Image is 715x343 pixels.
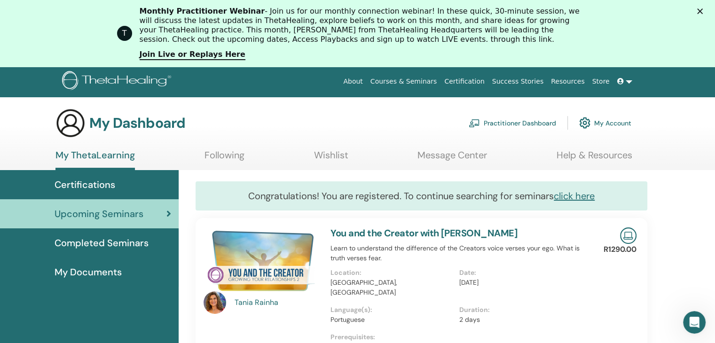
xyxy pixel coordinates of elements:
[140,7,265,16] b: Monthly Practitioner Webinar
[196,181,647,210] div: Congratulations! You are registered. To continue searching for seminars
[204,291,226,314] img: default.jpg
[697,8,707,14] div: Fechar
[117,26,132,41] div: Profile image for ThetaHealing
[604,244,636,255] p: R1290.00
[55,236,149,250] span: Completed Seminars
[459,278,582,288] p: [DATE]
[579,115,590,131] img: cog.svg
[55,108,86,138] img: generic-user-icon.jpg
[89,115,185,132] h3: My Dashboard
[459,305,582,315] p: Duration :
[235,297,322,308] a: Tania Rainha
[579,112,631,133] a: My Account
[554,190,595,202] a: click here
[330,315,453,325] p: Portuguese
[547,73,589,90] a: Resources
[330,332,588,342] p: Prerequisites :
[330,305,453,315] p: Language(s) :
[469,119,480,127] img: chalkboard-teacher.svg
[140,50,245,60] a: Join Live or Replays Here
[557,149,632,168] a: Help & Resources
[683,311,706,334] iframe: Intercom live chat
[367,73,441,90] a: Courses & Seminars
[330,278,453,297] p: [GEOGRAPHIC_DATA], [GEOGRAPHIC_DATA]
[488,73,547,90] a: Success Stories
[62,71,174,92] img: logo.png
[469,112,556,133] a: Practitioner Dashboard
[339,73,366,90] a: About
[417,149,487,168] a: Message Center
[589,73,613,90] a: Store
[314,149,348,168] a: Wishlist
[55,178,115,192] span: Certifications
[620,227,636,244] img: Live Online Seminar
[440,73,488,90] a: Certification
[140,7,583,44] div: - Join us for our monthly connection webinar! In these quick, 30-minute session, we will discuss ...
[330,268,453,278] p: Location :
[459,315,582,325] p: 2 days
[55,149,135,170] a: My ThetaLearning
[459,268,582,278] p: Date :
[330,243,588,263] p: Learn to understand the difference of the Creators voice verses your ego. What is truth verses fear.
[204,227,319,294] img: You and the Creator
[55,207,143,221] span: Upcoming Seminars
[55,265,122,279] span: My Documents
[204,149,244,168] a: Following
[330,227,518,239] a: You and the Creator with [PERSON_NAME]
